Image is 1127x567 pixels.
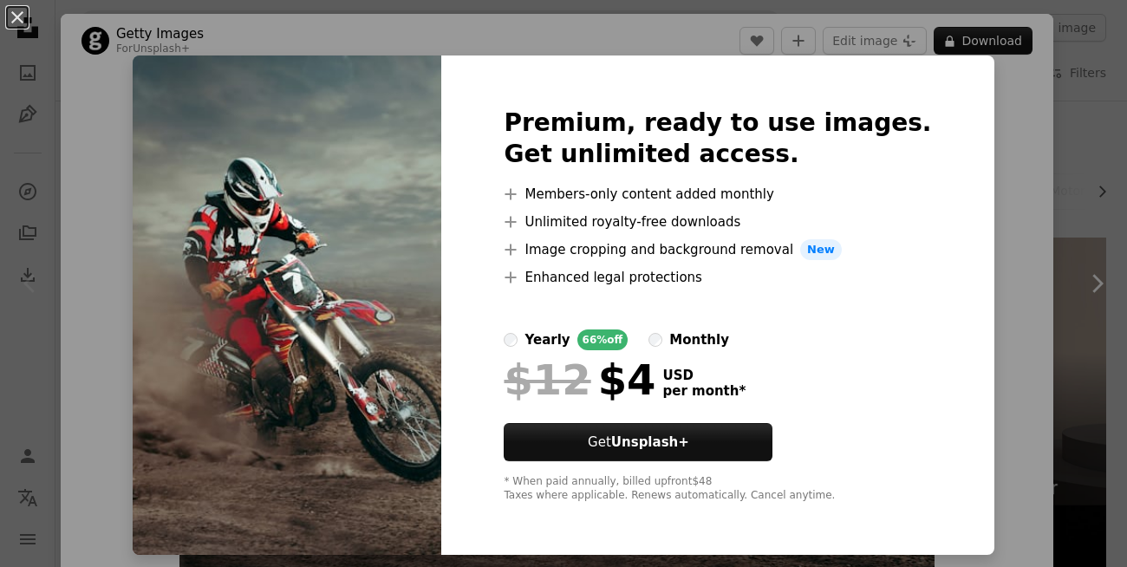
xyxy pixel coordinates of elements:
[504,108,931,170] h2: Premium, ready to use images. Get unlimited access.
[504,184,931,205] li: Members-only content added monthly
[504,423,772,461] button: GetUnsplash+
[504,357,655,402] div: $4
[504,239,931,260] li: Image cropping and background removal
[662,383,746,399] span: per month *
[504,333,518,347] input: yearly66%off
[504,475,931,503] div: * When paid annually, billed upfront $48 Taxes where applicable. Renews automatically. Cancel any...
[524,329,570,350] div: yearly
[662,368,746,383] span: USD
[669,329,729,350] div: monthly
[577,329,629,350] div: 66% off
[504,357,590,402] span: $12
[611,434,689,450] strong: Unsplash+
[504,212,931,232] li: Unlimited royalty-free downloads
[504,267,931,288] li: Enhanced legal protections
[648,333,662,347] input: monthly
[800,239,842,260] span: New
[133,55,441,555] img: premium_photo-1661963005592-182d602c6a3f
